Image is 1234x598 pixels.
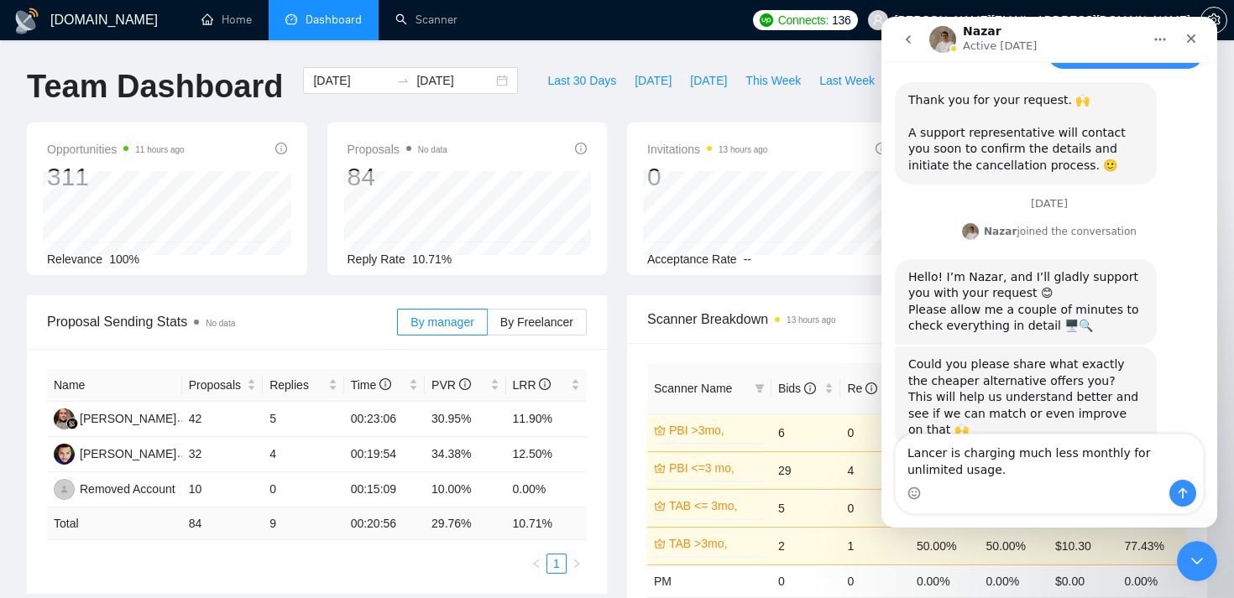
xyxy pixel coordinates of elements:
span: setting [1201,13,1226,27]
td: 12.50% [506,437,588,472]
span: crown [654,462,666,474]
span: Proposals [189,376,243,394]
td: Total [47,507,182,540]
span: No data [206,319,235,328]
a: TAB >3mo, [669,534,761,553]
span: info-circle [459,378,471,390]
td: 00:15:09 [344,472,425,507]
a: 1 [547,554,566,573]
a: searchScanner [395,13,458,27]
td: 50.00% [979,527,1048,564]
a: TAB <= 3mo, [669,497,761,515]
button: left [526,554,546,574]
td: 4 [263,437,343,472]
li: Next Page [567,554,587,574]
span: dashboard [285,13,297,25]
span: [DATE] [690,71,727,90]
div: 0 [647,161,767,193]
span: By manager [410,315,473,329]
img: logo [13,8,40,34]
td: 29 [771,451,841,489]
td: 9 [263,507,343,540]
td: 0.00% [910,564,980,597]
div: [PERSON_NAME] [80,445,176,463]
div: 311 [47,161,185,193]
span: Last 30 Days [547,71,616,90]
img: AA [54,444,75,465]
td: 6 [771,413,841,451]
span: info-circle [379,378,391,390]
td: 30.95% [425,402,505,437]
td: 0.00% [1117,564,1187,597]
span: Scanner Name [654,382,732,395]
td: 00:20:56 [344,507,425,540]
td: 0 [840,413,910,451]
td: 5 [263,402,343,437]
span: Connects: [778,11,829,29]
button: [DATE] [681,67,736,94]
span: Re [847,382,877,395]
button: Last Week [810,67,884,94]
span: Bids [778,382,816,395]
td: 2 [771,527,841,564]
td: 50.00% [910,527,980,564]
th: Replies [263,369,343,402]
div: 84 [348,161,447,193]
span: Time [351,378,391,392]
td: 10 [182,472,263,507]
iframe: Intercom live chat [1177,541,1217,581]
button: Last 30 Days [538,67,625,94]
img: VM [54,408,75,429]
span: info-circle [865,382,877,394]
span: crown [654,424,666,436]
time: 13 hours ago [719,145,767,154]
td: 10.71 % [506,507,588,540]
span: Dashboard [306,13,362,27]
span: Replies [269,376,324,394]
span: info-circle [575,143,587,154]
td: 29.76 % [425,507,505,540]
a: PBI >3mo, [669,421,761,439]
time: 11 hours ago [135,145,184,154]
td: 10.00% [425,472,505,507]
span: 10.71% [412,252,452,266]
td: 0 [771,564,841,597]
td: 1 [840,527,910,564]
span: swap-right [396,74,410,87]
div: [PERSON_NAME] [80,409,176,428]
span: Relevance [47,252,102,266]
img: RA [54,479,75,500]
td: 00:19:54 [344,437,425,472]
td: 32 [182,437,263,472]
span: Last Week [819,71,875,90]
a: setting [1200,13,1227,27]
span: LRR [513,378,552,392]
th: Proposals [182,369,263,402]
span: Proposals [348,139,447,159]
span: crown [654,500,666,512]
button: right [567,554,587,574]
td: 84 [182,507,263,540]
a: PBI <=3 mo, [669,459,761,477]
td: 0 [840,564,910,597]
span: info-circle [804,382,816,394]
span: filter [751,376,768,401]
